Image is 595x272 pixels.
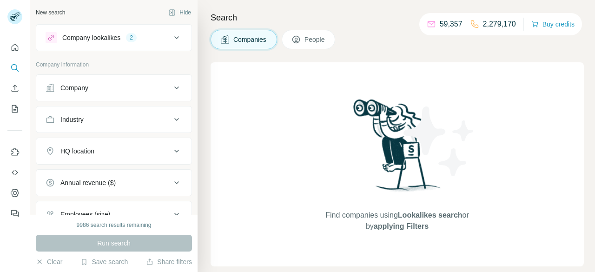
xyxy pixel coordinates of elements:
[36,77,192,99] button: Company
[7,60,22,76] button: Search
[440,19,463,30] p: 59,357
[483,19,516,30] p: 2,279,170
[7,100,22,117] button: My lists
[211,11,584,24] h4: Search
[7,80,22,97] button: Enrich CSV
[7,185,22,201] button: Dashboard
[60,83,88,93] div: Company
[60,115,84,124] div: Industry
[36,203,192,226] button: Employees (size)
[36,27,192,49] button: Company lookalikes2
[146,257,192,266] button: Share filters
[77,221,152,229] div: 9986 search results remaining
[162,6,198,20] button: Hide
[7,205,22,222] button: Feedback
[126,33,137,42] div: 2
[7,144,22,160] button: Use Surfe on LinkedIn
[62,33,120,42] div: Company lookalikes
[323,210,471,232] span: Find companies using or by
[531,18,575,31] button: Buy credits
[398,211,463,219] span: Lookalikes search
[36,8,65,17] div: New search
[60,146,94,156] div: HQ location
[60,210,110,219] div: Employees (size)
[36,60,192,69] p: Company information
[36,257,62,266] button: Clear
[7,39,22,56] button: Quick start
[397,100,481,183] img: Surfe Illustration - Stars
[80,257,128,266] button: Save search
[374,222,429,230] span: applying Filters
[233,35,267,44] span: Companies
[60,178,116,187] div: Annual revenue ($)
[304,35,326,44] span: People
[36,140,192,162] button: HQ location
[36,108,192,131] button: Industry
[349,97,446,200] img: Surfe Illustration - Woman searching with binoculars
[7,164,22,181] button: Use Surfe API
[36,172,192,194] button: Annual revenue ($)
